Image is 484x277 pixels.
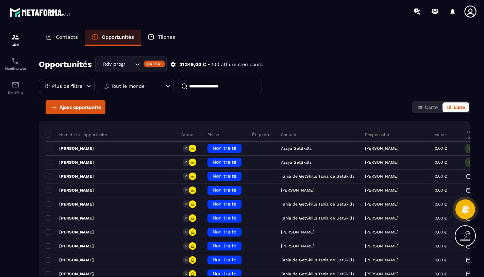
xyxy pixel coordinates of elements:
[46,146,94,151] p: [PERSON_NAME]
[443,102,469,112] button: Liste
[365,174,398,179] p: [PERSON_NAME]
[435,202,447,207] p: 0,00 €
[454,104,465,110] span: Liste
[11,81,19,89] img: email
[365,202,398,207] p: [PERSON_NAME]
[213,243,236,248] span: Non traité
[56,34,78,40] p: Contacts
[365,160,398,165] p: [PERSON_NAME]
[2,52,29,76] a: schedulerschedulerPlanificateur
[2,67,29,70] p: Planificateur
[102,34,134,40] p: Opportunités
[425,104,438,110] span: Carte
[213,145,236,151] span: Non traité
[213,271,236,276] span: Non traité
[181,132,194,137] p: Statut
[46,188,94,193] p: [PERSON_NAME]
[46,229,94,235] p: [PERSON_NAME]
[46,174,94,179] p: [PERSON_NAME]
[365,244,398,248] p: [PERSON_NAME]
[213,215,236,221] span: Non traité
[213,187,236,193] span: Non traité
[185,216,187,221] p: 0
[365,188,398,193] p: [PERSON_NAME]
[365,132,390,137] p: Responsable
[365,216,398,221] p: [PERSON_NAME]
[435,216,447,221] p: 0,00 €
[180,61,206,68] p: 31 249,00 €
[46,201,94,207] p: [PERSON_NAME]
[127,61,133,68] input: Search for option
[213,257,236,262] span: Non traité
[213,201,236,207] span: Non traité
[212,61,263,68] p: 100 affaire s en cours
[185,174,187,179] p: 0
[185,202,187,207] p: 0
[207,132,219,137] p: Phase
[208,61,210,68] p: •
[10,6,71,18] img: logo
[2,28,29,52] a: formationformationCRM
[435,188,447,193] p: 0,00 €
[213,173,236,179] span: Non traité
[185,244,187,248] p: 0
[2,76,29,99] a: emailemailE-mailing
[365,272,398,276] p: [PERSON_NAME]
[39,58,92,71] h2: Opportunités
[435,230,447,234] p: 0,00 €
[185,146,187,151] p: 0
[11,33,19,41] img: formation
[185,258,187,262] p: 0
[46,160,94,165] p: [PERSON_NAME]
[46,243,94,249] p: [PERSON_NAME]
[185,272,187,276] p: 0
[46,215,94,221] p: [PERSON_NAME]
[39,30,85,46] a: Contacts
[95,56,167,72] div: Search for option
[185,160,187,165] p: 0
[46,257,94,263] p: [PERSON_NAME]
[281,132,297,137] p: Contact
[365,146,398,151] p: [PERSON_NAME]
[252,132,270,137] p: Étiquette
[158,34,175,40] p: Tâches
[435,244,447,248] p: 0,00 €
[414,102,442,112] button: Carte
[213,159,236,165] span: Non traité
[2,43,29,47] p: CRM
[46,132,107,137] p: Nom de la l'opportunité
[2,91,29,94] p: E-mailing
[365,258,398,262] p: [PERSON_NAME]
[52,84,82,88] p: Plus de filtre
[185,188,187,193] p: 0
[46,100,105,114] button: Ajout opportunité
[365,230,398,234] p: [PERSON_NAME]
[435,160,447,165] p: 0,00 €
[141,30,182,46] a: Tâches
[435,132,447,137] p: Valeur
[435,146,447,151] p: 0,00 €
[144,61,165,67] div: Créer
[11,57,19,65] img: scheduler
[435,258,447,262] p: 0,00 €
[435,272,447,276] p: 0,00 €
[111,84,145,88] p: Tout le monde
[213,229,236,234] span: Non traité
[435,174,447,179] p: 0,00 €
[185,230,187,234] p: 0
[101,61,127,68] span: Rdv programmé
[85,30,141,46] a: Opportunités
[60,104,101,111] span: Ajout opportunité
[46,271,94,277] p: [PERSON_NAME]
